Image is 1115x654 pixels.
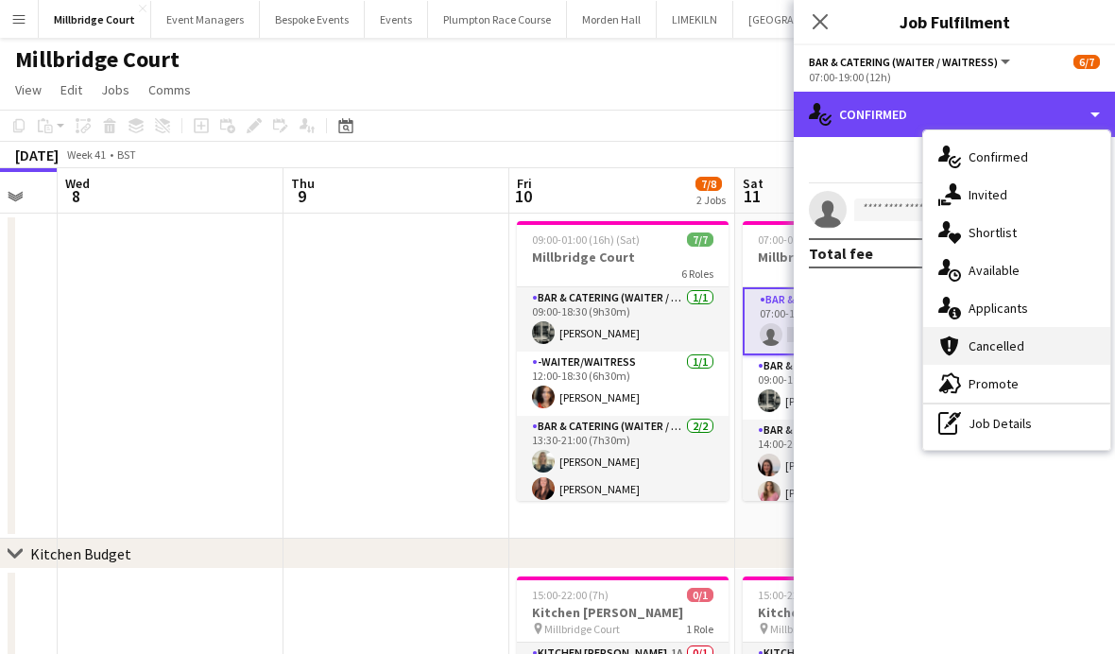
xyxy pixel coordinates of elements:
[743,221,954,501] app-job-card: 07:00-01:00 (18h) (Sun)6/7Millbridge Court6 RolesBar & Catering (Waiter / waitress)2A0/107:00-19:...
[743,287,954,355] app-card-role: Bar & Catering (Waiter / waitress)2A0/107:00-19:00 (12h)
[696,193,726,207] div: 2 Jobs
[758,232,868,247] span: 07:00-01:00 (18h) (Sun)
[758,588,834,602] span: 15:00-22:00 (7h)
[94,77,137,102] a: Jobs
[770,622,846,636] span: Millbridge Court
[62,185,90,207] span: 8
[151,1,260,38] button: Event Managers
[567,1,657,38] button: Morden Hall
[517,249,729,266] h3: Millbridge Court
[969,262,1020,279] span: Available
[681,267,713,281] span: 6 Roles
[743,355,954,420] app-card-role: Bar & Catering (Waiter / waitress)1/109:00-19:00 (10h)[PERSON_NAME]
[733,1,868,38] button: [GEOGRAPHIC_DATA]
[428,1,567,38] button: Plumpton Race Course
[969,186,1007,203] span: Invited
[117,147,136,162] div: BST
[809,70,1100,84] div: 07:00-19:00 (12h)
[517,287,729,352] app-card-role: Bar & Catering (Waiter / waitress)1/109:00-18:30 (9h30m)[PERSON_NAME]
[39,1,151,38] button: Millbridge Court
[141,77,198,102] a: Comms
[1073,55,1100,69] span: 6/7
[514,185,532,207] span: 10
[695,177,722,191] span: 7/8
[532,588,609,602] span: 15:00-22:00 (7h)
[517,604,729,621] h3: Kitchen [PERSON_NAME]
[969,148,1028,165] span: Confirmed
[60,81,82,98] span: Edit
[517,352,729,416] app-card-role: -Waiter/Waitress1/112:00-18:30 (6h30m)[PERSON_NAME]
[65,175,90,192] span: Wed
[740,185,763,207] span: 11
[291,175,315,192] span: Thu
[30,544,131,563] div: Kitchen Budget
[743,604,954,621] h3: Kitchen [PERSON_NAME]
[809,55,1013,69] button: Bar & Catering (Waiter / waitress)
[794,92,1115,137] div: Confirmed
[15,146,59,164] div: [DATE]
[923,404,1110,442] div: Job Details
[743,175,763,192] span: Sat
[687,588,713,602] span: 0/1
[15,45,180,74] h1: Millbridge Court
[969,224,1017,241] span: Shortlist
[657,1,733,38] button: LIMEKILN
[532,232,640,247] span: 09:00-01:00 (16h) (Sat)
[687,232,713,247] span: 7/7
[809,244,873,263] div: Total fee
[743,420,954,511] app-card-role: Bar & Catering (Waiter / waitress)2/214:00-20:45 (6h45m)[PERSON_NAME][PERSON_NAME]
[969,337,1024,354] span: Cancelled
[686,622,713,636] span: 1 Role
[517,221,729,501] app-job-card: 09:00-01:00 (16h) (Sat)7/7Millbridge Court6 RolesBar & Catering (Waiter / waitress)1/109:00-18:30...
[365,1,428,38] button: Events
[544,622,620,636] span: Millbridge Court
[53,77,90,102] a: Edit
[517,175,532,192] span: Fri
[969,375,1019,392] span: Promote
[148,81,191,98] span: Comms
[62,147,110,162] span: Week 41
[260,1,365,38] button: Bespoke Events
[101,81,129,98] span: Jobs
[969,300,1028,317] span: Applicants
[15,81,42,98] span: View
[288,185,315,207] span: 9
[743,249,954,266] h3: Millbridge Court
[794,9,1115,34] h3: Job Fulfilment
[517,416,729,508] app-card-role: Bar & Catering (Waiter / waitress)2/213:30-21:00 (7h30m)[PERSON_NAME][PERSON_NAME]
[8,77,49,102] a: View
[809,55,998,69] span: Bar & Catering (Waiter / waitress)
